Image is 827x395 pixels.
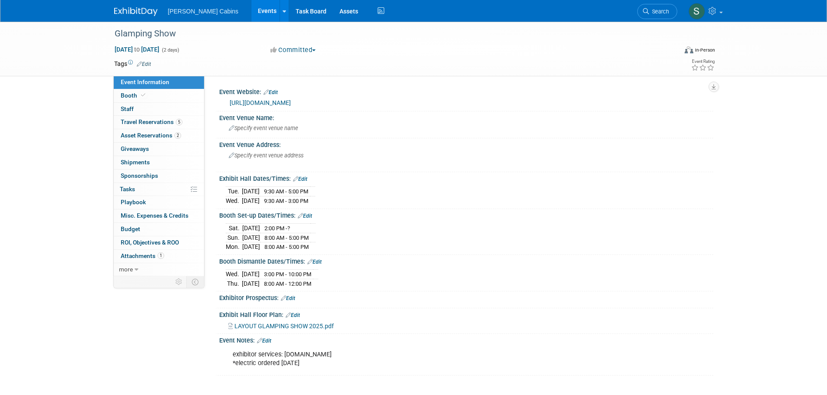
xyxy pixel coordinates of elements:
[649,8,669,15] span: Search
[121,105,134,112] span: Staff
[219,172,713,183] div: Exhibit Hall Dates/Times:
[114,183,204,196] a: Tasks
[121,252,164,259] span: Attachments
[114,263,204,276] a: more
[691,59,715,64] div: Event Rating
[229,152,303,159] span: Specify event venue address
[120,186,135,193] span: Tasks
[114,236,204,249] a: ROI, Objectives & ROO
[121,145,149,152] span: Giveaways
[264,89,278,95] a: Edit
[219,138,713,149] div: Event Venue Address:
[242,233,260,242] td: [DATE]
[229,125,298,131] span: Specify event venue name
[242,279,260,288] td: [DATE]
[141,93,145,98] i: Booth reservation complete
[119,266,133,273] span: more
[114,196,204,209] a: Playbook
[264,271,311,277] span: 3:00 PM - 10:00 PM
[137,61,151,67] a: Edit
[121,212,188,219] span: Misc. Expenses & Credits
[226,270,242,279] td: Wed.
[114,156,204,169] a: Shipments
[121,225,140,232] span: Budget
[158,252,164,259] span: 1
[234,323,334,330] span: LAYOUT GLAMPING SHOW 2025.pdf
[264,198,308,204] span: 9:30 AM - 3:00 PM
[114,76,204,89] a: Event Information
[227,346,618,372] div: exhibitor services: [DOMAIN_NAME] *electric ordered [DATE]
[114,103,204,116] a: Staff
[242,270,260,279] td: [DATE]
[219,111,713,122] div: Event Venue Name:
[186,276,204,287] td: Toggle Event Tabs
[264,244,309,250] span: 8:00 AM - 5:00 PM
[114,209,204,222] a: Misc. Expenses & Credits
[219,255,713,266] div: Booth Dismantle Dates/Times:
[264,225,290,232] span: 2:00 PM -
[114,89,204,102] a: Booth
[114,129,204,142] a: Asset Reservations2
[175,132,181,139] span: 2
[226,187,242,196] td: Tue.
[281,295,295,301] a: Edit
[121,199,146,206] span: Playbook
[226,279,242,288] td: Thu.
[114,223,204,236] a: Budget
[298,213,312,219] a: Edit
[287,225,290,232] span: ?
[168,8,239,15] span: [PERSON_NAME] Cabins
[161,47,179,53] span: (2 days)
[133,46,141,53] span: to
[230,99,291,106] a: [URL][DOMAIN_NAME]
[226,224,242,233] td: Sat.
[219,308,713,320] div: Exhibit Hall Floor Plan:
[242,242,260,251] td: [DATE]
[114,170,204,183] a: Sponsorships
[219,334,713,345] div: Event Notes:
[242,224,260,233] td: [DATE]
[114,143,204,156] a: Giveaways
[176,119,182,125] span: 5
[121,239,179,246] span: ROI, Objectives & ROO
[264,281,311,287] span: 8:00 AM - 12:00 PM
[121,118,182,125] span: Travel Reservations
[307,259,322,265] a: Edit
[121,92,147,99] span: Booth
[114,7,158,16] img: ExhibitDay
[267,46,319,55] button: Committed
[219,85,713,97] div: Event Website:
[286,312,300,318] a: Edit
[695,47,715,53] div: In-Person
[242,187,260,196] td: [DATE]
[637,4,677,19] a: Search
[264,235,309,241] span: 8:00 AM - 5:00 PM
[689,3,705,20] img: Sarah Fisher
[114,116,204,129] a: Travel Reservations5
[242,196,260,206] td: [DATE]
[226,233,242,242] td: Sun.
[171,276,187,287] td: Personalize Event Tab Strip
[626,45,715,58] div: Event Format
[219,291,713,303] div: Exhibitor Prospectus:
[264,188,308,195] span: 9:30 AM - 5:00 PM
[112,26,664,42] div: Glamping Show
[228,323,334,330] a: LAYOUT GLAMPING SHOW 2025.pdf
[257,338,271,344] a: Edit
[226,196,242,206] td: Wed.
[121,132,181,139] span: Asset Reservations
[121,78,169,85] span: Event Information
[219,209,713,220] div: Booth Set-up Dates/Times:
[114,46,160,53] span: [DATE] [DATE]
[293,176,307,182] a: Edit
[121,159,150,166] span: Shipments
[685,46,693,53] img: Format-Inperson.png
[114,250,204,263] a: Attachments1
[226,242,242,251] td: Mon.
[121,172,158,179] span: Sponsorships
[114,59,151,68] td: Tags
